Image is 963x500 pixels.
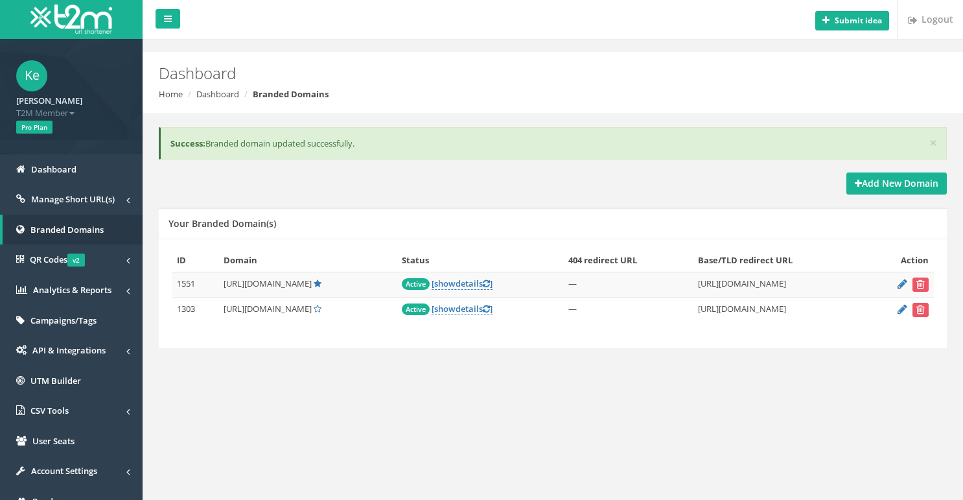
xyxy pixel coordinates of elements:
[172,272,218,297] td: 1551
[224,303,312,315] span: [URL][DOMAIN_NAME]
[30,224,104,235] span: Branded Domains
[563,272,693,297] td: —
[835,15,882,26] b: Submit idea
[30,254,85,265] span: QR Codes
[846,173,947,195] a: Add New Domain
[218,249,397,272] th: Domain
[402,278,430,290] span: Active
[314,278,321,289] a: Default
[16,95,82,106] strong: [PERSON_NAME]
[30,5,112,34] img: T2M
[159,127,947,160] div: Branded domain updated successfully.
[33,284,111,296] span: Analytics & Reports
[253,88,329,100] strong: Branded Domains
[30,315,97,326] span: Campaigns/Tags
[693,297,865,322] td: [URL][DOMAIN_NAME]
[434,278,456,289] span: show
[31,465,97,477] span: Account Settings
[32,435,75,447] span: User Seats
[929,136,937,150] button: ×
[159,65,812,82] h2: Dashboard
[855,177,938,189] strong: Add New Domain
[866,249,934,272] th: Action
[32,344,106,356] span: API & Integrations
[67,254,85,267] span: v2
[16,91,126,119] a: [PERSON_NAME] T2M Member
[693,272,865,297] td: [URL][DOMAIN_NAME]
[30,375,81,387] span: UTM Builder
[172,249,218,272] th: ID
[31,193,115,205] span: Manage Short URL(s)
[224,278,312,289] span: [URL][DOMAIN_NAME]
[432,303,493,315] a: [showdetails]
[815,11,889,30] button: Submit idea
[16,107,126,119] span: T2M Member
[314,303,321,315] a: Set Default
[16,121,52,134] span: Pro Plan
[563,249,693,272] th: 404 redirect URL
[434,303,456,315] span: show
[432,278,493,290] a: [showdetails]
[31,163,76,175] span: Dashboard
[402,304,430,315] span: Active
[563,297,693,322] td: —
[159,88,183,100] a: Home
[196,88,239,100] a: Dashboard
[397,249,563,272] th: Status
[172,297,218,322] td: 1303
[693,249,865,272] th: Base/TLD redirect URL
[170,137,205,149] b: Success:
[16,60,47,91] span: Ke
[168,219,276,228] h5: Your Branded Domain(s)
[30,405,69,416] span: CSV Tools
